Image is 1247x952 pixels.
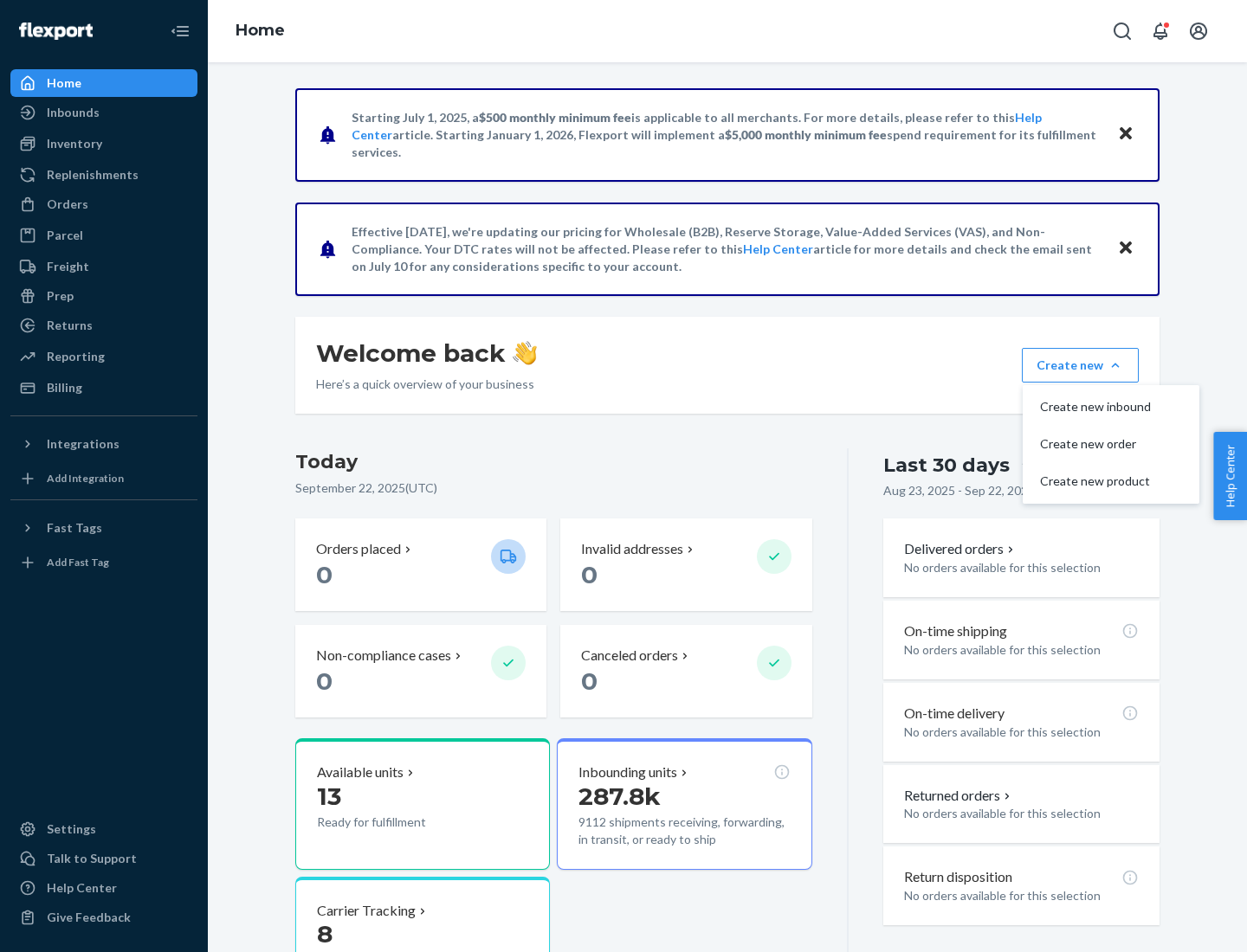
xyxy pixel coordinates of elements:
[904,641,1139,659] p: No orders available for this selection
[10,465,197,492] a: Add Integration
[295,518,546,611] button: Orders placed 0
[10,253,197,280] a: Freight
[47,258,89,275] div: Freight
[883,452,1010,479] div: Last 30 days
[10,312,197,339] a: Returns
[10,845,197,872] a: Talk to Support
[317,919,333,949] span: 8
[904,724,1139,741] p: No orders available for this selection
[316,376,537,393] p: Here’s a quick overview of your business
[47,519,102,537] div: Fast Tags
[725,127,887,142] span: $5,000 monthly minimum fee
[904,805,1139,822] p: No orders available for this selection
[317,762,404,782] p: Available units
[581,666,598,696] span: 0
[10,549,197,576] a: Add Fast Tag
[581,560,598,589] span: 0
[352,109,1101,161] p: Starting July 1, 2025, a is applicable to all merchants. For more details, please refer to this a...
[47,879,117,897] div: Help Center
[236,21,285,40] a: Home
[10,514,197,542] button: Fast Tags
[47,435,120,453] div: Integrations
[47,850,137,867] div: Talk to Support
[578,782,661,811] span: 287.8k
[10,161,197,189] a: Replenishments
[10,99,197,126] a: Inbounds
[47,135,102,152] div: Inventory
[1115,122,1137,147] button: Close
[295,479,812,497] p: September 22, 2025 ( UTC )
[557,738,811,870] button: Inbounding units287.8k9112 shipments receiving, forwarding, in transit, or ready to ship
[883,482,1067,499] p: Aug 23, 2025 - Sep 22, 2025 ( UTC )
[47,555,109,569] div: Add Fast Tag
[47,287,74,305] div: Prep
[560,625,811,717] button: Canceled orders 0
[578,814,790,848] p: 9112 shipments receiving, forwarding, in transit, or ready to ship
[317,901,416,921] p: Carrier Tracking
[10,69,197,97] a: Home
[316,646,451,666] p: Non-compliance cases
[1115,236,1137,261] button: Close
[1022,348,1139,383] button: Create newCreate new inboundCreate new orderCreate new product
[10,222,197,249] a: Parcel
[352,223,1101,275] p: Effective [DATE], we're updating our pricing for Wholesale (B2B), Reserve Storage, Value-Added Se...
[317,782,341,811] span: 13
[1040,438,1151,450] span: Create new order
[1105,14,1140,48] button: Open Search Box
[904,786,1014,806] button: Returned orders
[316,539,401,559] p: Orders placed
[163,14,197,48] button: Close Navigation
[10,815,197,843] a: Settings
[560,518,811,611] button: Invalid addresses 0
[10,874,197,902] a: Help Center
[19,23,93,40] img: Flexport logo
[47,317,93,334] div: Returns
[479,110,631,125] span: $500 monthly minimum fee
[10,904,197,931] button: Give Feedback
[316,666,333,696] span: 0
[317,814,477,831] p: Ready for fulfillment
[10,374,197,402] a: Billing
[904,704,1005,724] p: On-time delivery
[743,241,813,256] a: Help Center
[222,6,299,56] ol: breadcrumbs
[295,448,812,476] h3: Today
[47,909,131,926] div: Give Feedback
[10,343,197,370] a: Reporting
[47,379,82,396] div: Billing
[1026,389,1196,426] button: Create new inbound
[316,338,537,369] h1: Welcome back
[316,560,333,589] span: 0
[295,625,546,717] button: Non-compliance cases 0
[1181,14,1216,48] button: Open account menu
[47,227,83,244] div: Parcel
[1040,475,1151,487] span: Create new product
[1026,463,1196,500] button: Create new product
[1213,432,1247,520] button: Help Center
[581,646,678,666] p: Canceled orders
[47,196,88,213] div: Orders
[904,887,1139,904] p: No orders available for this selection
[47,166,139,183] div: Replenishments
[295,738,550,870] button: Available units13Ready for fulfillment
[47,348,105,365] div: Reporting
[10,190,197,218] a: Orders
[47,104,100,121] div: Inbounds
[904,867,1012,887] p: Return disposition
[904,621,1007,641] p: On-time shipping
[1143,14,1178,48] button: Open notifications
[10,130,197,158] a: Inventory
[10,430,197,458] button: Integrations
[904,539,1018,559] button: Delivered orders
[47,471,124,486] div: Add Integration
[47,74,81,92] div: Home
[47,820,96,838] div: Settings
[10,282,197,310] a: Prep
[578,762,677,782] p: Inbounding units
[1026,426,1196,463] button: Create new order
[1040,401,1151,413] span: Create new inbound
[904,559,1139,576] p: No orders available for this selection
